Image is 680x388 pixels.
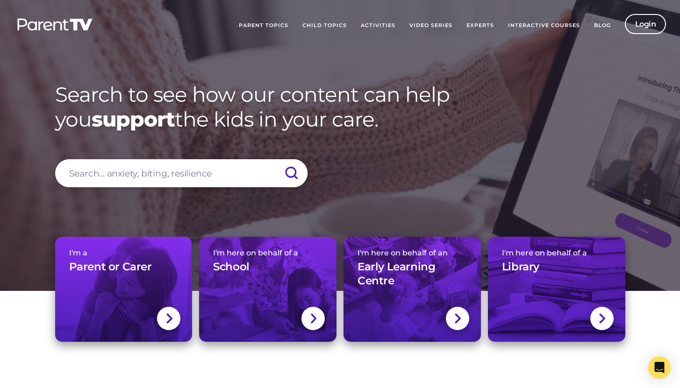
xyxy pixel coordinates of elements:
img: svg+xml;base64,PHN2ZyBlbmFibGUtYmFja2dyb3VuZD0ibmV3IDAgMCAxNC44IDI1LjciIHZpZXdCb3g9IjAgMCAxNC44ID... [310,312,317,325]
img: svg+xml;base64,PHN2ZyBlbmFibGUtYmFja2dyb3VuZD0ibmV3IDAgMCAxNC44IDI1LjciIHZpZXdCb3g9IjAgMCAxNC44ID... [454,312,461,325]
img: svg+xml;base64,PHN2ZyBlbmFibGUtYmFja2dyb3VuZD0ibmV3IDAgMCAxNC44IDI1LjciIHZpZXdCb3g9IjAgMCAxNC44ID... [165,312,172,325]
input: Submit [275,159,308,187]
h3: Library [502,260,539,274]
a: Experts [459,14,501,37]
h3: Early Learning Centre [358,260,467,288]
a: Child Topics [295,14,354,37]
a: Login [625,14,666,34]
span: I'm a [69,248,179,257]
img: parenttv-logo-white.4c85aaf.svg [16,18,93,31]
input: Search... anxiety, biting, resilience [55,159,308,187]
img: svg+xml;base64,PHN2ZyBlbmFibGUtYmFja2dyb3VuZD0ibmV3IDAgMCAxNC44IDI1LjciIHZpZXdCb3g9IjAgMCAxNC44ID... [598,312,605,325]
a: I'm here on behalf of aLibrary [488,237,625,342]
a: Interactive Courses [501,14,587,37]
h1: Search to see how our content can help you the kids in your care. [55,82,625,132]
h3: School [213,260,250,274]
h3: Parent or Carer [69,260,152,274]
div: Open Intercom Messenger [648,356,671,379]
a: I'm here on behalf of anEarly Learning Centre [344,237,481,342]
a: Parent Topics [232,14,295,37]
a: I'm aParent or Carer [55,237,193,342]
strong: support [92,106,175,132]
a: Blog [587,14,618,37]
span: I'm here on behalf of a [502,248,611,257]
span: I'm here on behalf of an [358,248,467,257]
a: I'm here on behalf of aSchool [199,237,336,342]
a: Video Series [402,14,459,37]
span: I'm here on behalf of a [213,248,322,257]
a: Activities [354,14,402,37]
